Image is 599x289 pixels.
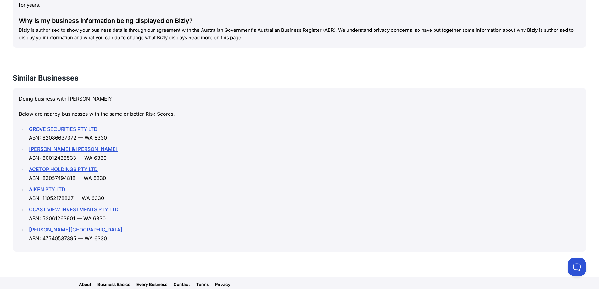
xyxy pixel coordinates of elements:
[19,109,580,118] p: Below are nearby businesses with the same or better Risk Scores.
[79,281,91,287] a: About
[13,73,586,83] h3: Similar Businesses
[19,26,580,42] p: Bizly is authorised to show your business details through our agreement with the Australian Gover...
[27,165,580,182] li: ABN: 83057494818 — WA 6330
[27,225,580,243] li: ABN: 47540537395 — WA 6330
[196,281,209,287] a: Terms
[136,281,167,287] a: Every Business
[174,281,190,287] a: Contact
[29,166,98,172] a: ACETOP HOLDINGS PTY LTD
[215,281,230,287] a: Privacy
[29,126,97,132] a: GROVE SECURITIES PTY LTD
[97,281,130,287] a: Business Basics
[19,94,580,103] p: Doing business with [PERSON_NAME]?
[29,226,122,233] a: [PERSON_NAME][GEOGRAPHIC_DATA]
[568,258,586,276] iframe: Toggle Customer Support
[29,186,65,192] a: AIKEN PTY LTD
[27,125,580,142] li: ABN: 82086637372 — WA 6330
[188,35,242,41] a: Read more on this page.
[27,205,580,223] li: ABN: 52061263901 — WA 6330
[27,145,580,162] li: ABN: 80012438533 — WA 6330
[29,206,119,213] a: COAST VIEW INVESTMENTS PTY LTD
[19,16,580,25] div: Why is my business information being displayed on Bizly?
[27,185,580,203] li: ABN: 11052178837 — WA 6330
[29,146,118,152] a: [PERSON_NAME] & [PERSON_NAME]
